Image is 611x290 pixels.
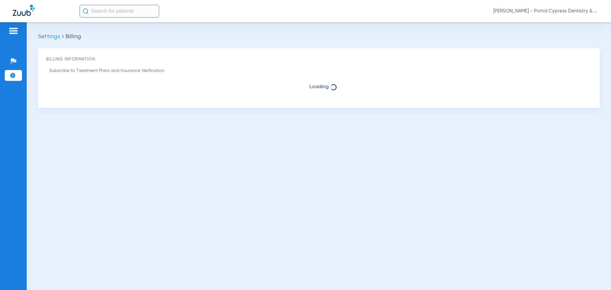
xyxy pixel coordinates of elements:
p: Subscribe to Treatment Plans and Insurance Verification [49,67,348,74]
img: hamburger-icon [8,27,18,35]
input: Search for patients [80,5,159,18]
span: [PERSON_NAME] - Portal Cypress Dentistry & Orthodontics [493,8,598,14]
img: Zuub Logo [13,5,35,16]
h3: Billing Information [46,56,592,63]
span: Settings [38,34,60,39]
img: Search Icon [83,8,88,14]
span: Billing [66,34,81,39]
span: Loading [46,84,592,90]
